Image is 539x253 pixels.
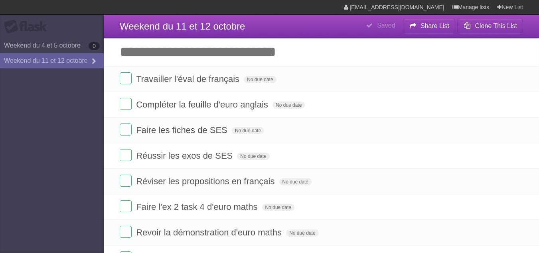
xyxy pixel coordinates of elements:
[136,176,276,186] span: Réviser les propositions en français
[120,175,132,187] label: Done
[120,226,132,238] label: Done
[120,149,132,161] label: Done
[136,74,241,84] span: Travailler l'éval de français
[244,76,276,83] span: No due date
[120,72,132,84] label: Done
[279,178,312,185] span: No due date
[232,127,264,134] span: No due date
[4,20,52,34] div: Flask
[403,19,456,33] button: Share List
[120,98,132,110] label: Done
[421,22,449,29] b: Share List
[136,125,229,135] span: Faire les fiches de SES
[136,151,235,161] span: Réussir les exos de SES
[377,22,395,29] b: Saved
[475,22,517,29] b: Clone This List
[286,229,318,237] span: No due date
[120,21,245,32] span: Weekend du 11 et 12 octobre
[136,227,284,237] span: Revoir la démonstration d'euro maths
[237,153,269,160] span: No due date
[262,204,294,211] span: No due date
[272,102,305,109] span: No due date
[89,42,100,50] b: 0
[457,19,523,33] button: Clone This List
[120,200,132,212] label: Done
[120,124,132,135] label: Done
[136,100,270,110] span: Compléter la feuille d'euro anglais
[136,202,259,212] span: Faire l'ex 2 task 4 d'euro maths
